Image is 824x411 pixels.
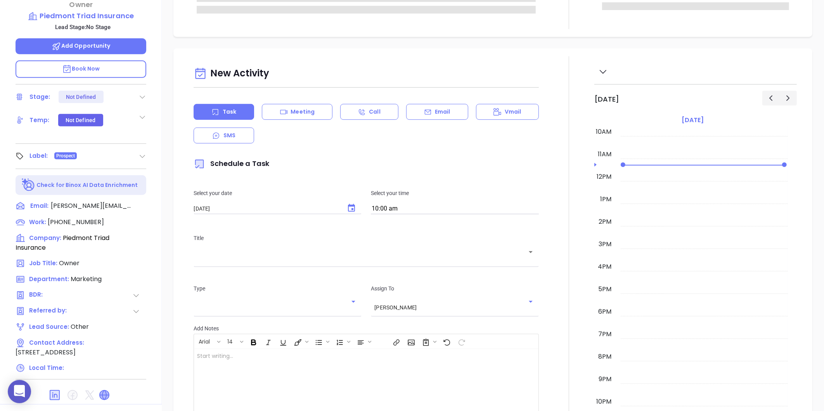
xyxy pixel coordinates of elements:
[66,91,96,103] div: Not Defined
[194,64,539,84] div: New Activity
[596,262,613,271] div: 4pm
[195,338,214,343] span: Arial
[56,152,75,160] span: Prospect
[194,284,362,293] p: Type
[52,42,111,50] span: Add Opportunity
[29,338,84,347] span: Contact Address:
[596,150,613,159] div: 11am
[371,284,539,293] p: Assign To
[223,338,237,343] span: 14
[371,189,539,197] p: Select your time
[194,234,539,242] p: Title
[30,201,48,211] span: Email:
[223,131,235,140] p: SMS
[525,247,536,257] button: Open
[59,259,80,268] span: Owner
[29,306,69,316] span: Referred by:
[62,65,100,73] span: Book Now
[594,127,613,136] div: 10am
[194,324,539,333] p: Add Notes
[353,335,373,348] span: Align
[595,172,613,181] div: 12pm
[194,335,222,348] span: Font family
[348,296,359,307] button: Open
[29,364,64,372] span: Local Time:
[594,95,619,104] h2: [DATE]
[246,335,260,348] span: Bold
[291,108,315,116] p: Meeting
[194,205,339,212] input: MM/DD/YYYY
[29,91,50,103] div: Stage:
[454,335,468,348] span: Redo
[22,178,35,192] img: Ai-Enrich-DaqCidB-.svg
[332,335,352,348] span: Insert Ordered List
[36,181,138,189] p: Check for Binox AI Data Enrichment
[16,233,109,252] span: Piedmont Triad Insurance
[597,307,613,316] div: 6pm
[439,335,453,348] span: Undo
[597,285,613,294] div: 5pm
[680,115,705,126] a: [DATE]
[597,352,613,361] div: 8pm
[418,335,438,348] span: Surveys
[599,195,613,204] div: 1pm
[597,217,613,226] div: 2pm
[66,114,95,126] div: Not Defined
[223,335,245,348] span: Font size
[435,108,450,116] p: Email
[195,335,216,348] button: Arial
[29,259,57,267] span: Job Title:
[311,335,331,348] span: Insert Unordered List
[369,108,380,116] p: Call
[275,335,289,348] span: Underline
[29,275,69,283] span: Department:
[762,91,780,105] button: Previous day
[223,108,236,116] p: Task
[403,335,417,348] span: Insert Image
[595,397,613,406] div: 10pm
[71,275,102,283] span: Marketing
[48,218,104,226] span: [PHONE_NUMBER]
[779,91,797,105] button: Next day
[261,335,275,348] span: Italic
[505,108,521,116] p: Vmail
[19,22,146,32] p: Lead Stage: No Stage
[16,348,76,357] span: [STREET_ADDRESS]
[194,189,362,197] p: Select your date
[29,218,46,226] span: Work :
[290,335,310,348] span: Fill color or set the text color
[389,335,403,348] span: Insert link
[597,330,613,339] div: 7pm
[16,10,146,21] a: Piedmont Triad Insurance
[597,375,613,384] div: 9pm
[71,322,89,331] span: Other
[29,290,69,300] span: BDR:
[525,296,536,307] button: Open
[342,199,361,218] button: Choose date, selected date is Aug 20, 2025
[29,234,61,242] span: Company:
[194,159,269,168] span: Schedule a Task
[29,323,69,331] span: Lead Source:
[29,150,48,162] div: Label:
[29,114,50,126] div: Temp:
[597,240,613,249] div: 3pm
[223,335,239,348] button: 14
[51,201,132,211] span: [PERSON_NAME][EMAIL_ADDRESS][DOMAIN_NAME]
